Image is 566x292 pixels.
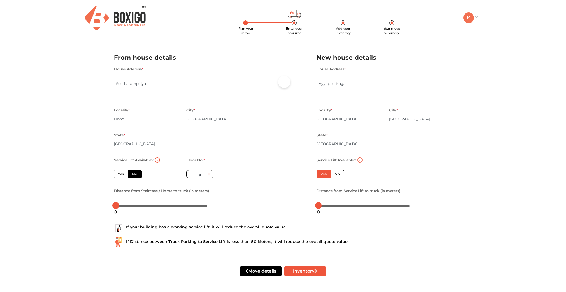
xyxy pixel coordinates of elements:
[317,65,346,73] label: House Address
[314,207,322,217] div: 0
[114,65,143,73] label: House Address
[389,106,398,114] label: City
[330,170,344,178] label: No
[284,266,326,276] button: Inventory
[238,26,253,35] span: Plan your move
[317,170,331,178] label: Yes
[317,187,400,195] label: Distance from Service Lift to truck (in meters)
[186,106,195,114] label: City
[114,156,154,164] label: Service Lift Available?
[384,26,400,35] span: Your move summary
[317,131,328,139] label: State
[114,223,124,232] img: ...
[240,266,282,276] button: Move details
[114,237,124,247] img: ...
[317,53,452,63] h2: New house details
[114,237,452,247] div: If Distance between Truck Parking to Service Lift is less than 50 Meters, it will reduce the over...
[286,26,302,35] span: Enter your floor info
[114,170,128,178] label: Yes
[336,26,351,35] span: Add your inventory
[186,156,205,164] label: Floor No.
[317,156,356,164] label: Service Lift Available?
[112,207,120,217] div: 0
[317,106,332,114] label: Locality
[317,79,452,94] textarea: Ayyappa Nagar
[114,79,249,94] textarea: Seetharampalya
[114,131,125,139] label: State
[114,53,249,63] h2: From house details
[114,187,209,195] label: Distance from Staircase / Home to truck (in meters)
[114,223,452,232] div: If your building has a working service lift, it will reduce the overall quote value.
[85,6,146,30] img: Boxigo
[128,170,142,178] label: No
[114,106,130,114] label: Locality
